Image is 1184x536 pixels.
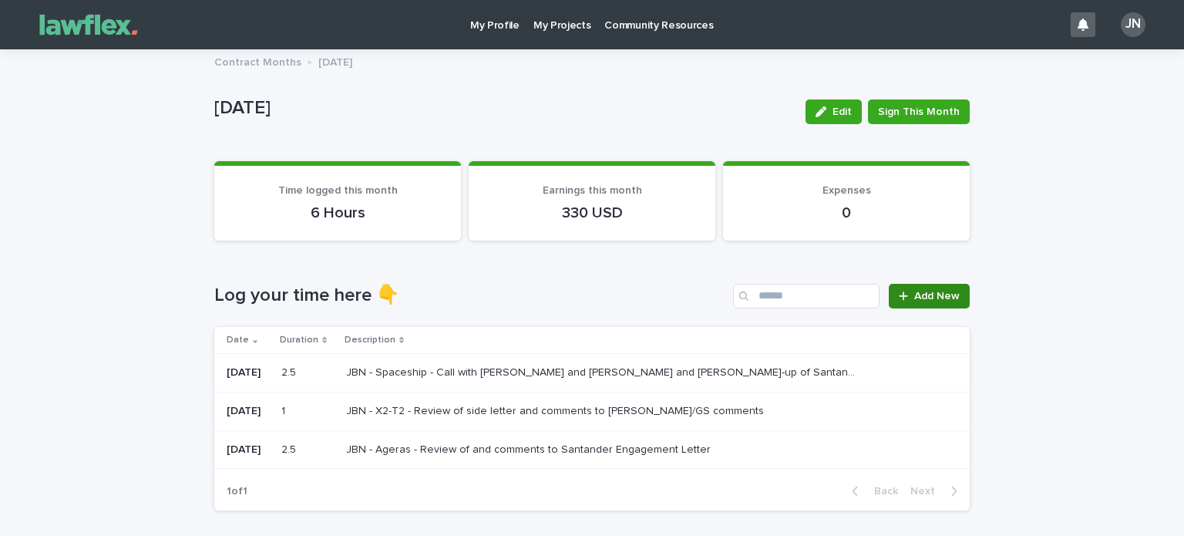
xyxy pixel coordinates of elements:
[233,204,442,222] p: 6 Hours
[839,484,904,498] button: Back
[214,430,970,469] tr: [DATE]2.52.5 JBN - Ageras - Review of and comments to Santander Engagement LetterJBN - Ageras - R...
[227,405,269,418] p: [DATE]
[910,486,944,497] span: Next
[822,185,871,196] span: Expenses
[346,440,714,457] p: JBN - Ageras - Review of and comments to Santander Engagement Letter
[227,443,269,457] p: [DATE]
[281,440,299,457] p: 2.5
[865,486,898,497] span: Back
[214,392,970,430] tr: [DATE]11 JBN - X2-T2 - Review of side letter and comments to [PERSON_NAME]/GS commentsJBN - X2-T2...
[914,291,960,302] span: Add New
[318,52,352,69] p: [DATE]
[1121,12,1145,37] div: JN
[227,366,269,379] p: [DATE]
[487,204,697,222] p: 330 USD
[889,284,970,308] a: Add New
[904,484,970,498] button: Next
[345,332,395,349] p: Description
[878,104,960,120] span: Sign This Month
[281,363,299,379] p: 2.5
[832,106,852,117] span: Edit
[214,97,793,120] p: [DATE]
[214,285,727,307] h1: Log your time here 👇
[31,9,146,40] img: Gnvw4qrBSHOAfo8VMhG6
[214,353,970,392] tr: [DATE]2.52.5 JBN - Spaceship - Call with [PERSON_NAME] and [PERSON_NAME] and [PERSON_NAME]-up of ...
[281,402,288,418] p: 1
[227,332,249,349] p: Date
[278,185,398,196] span: Time logged this month
[214,473,260,511] p: 1 of 1
[733,284,880,308] input: Search
[742,204,951,222] p: 0
[346,402,767,418] p: JBN - X2-T2 - Review of side letter and comments to [PERSON_NAME]/GS comments
[214,52,301,69] p: Contract Months
[806,99,862,124] button: Edit
[280,332,318,349] p: Duration
[543,185,642,196] span: Earnings this month
[868,99,970,124] button: Sign This Month
[346,363,863,379] p: JBN - Spaceship - Call with [PERSON_NAME] and [PERSON_NAME] and [PERSON_NAME]-up of Santander EL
